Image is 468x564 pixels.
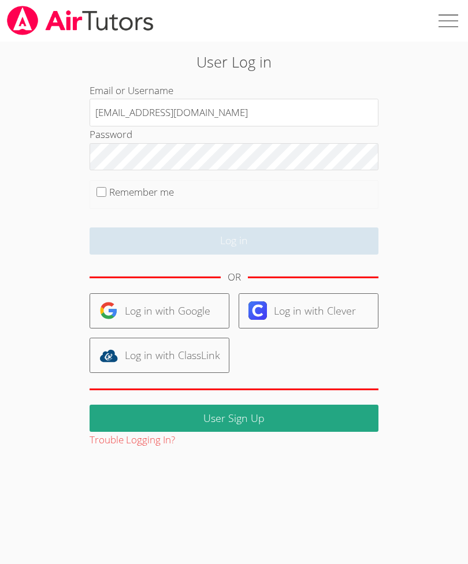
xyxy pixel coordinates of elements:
button: Trouble Logging In? [90,432,175,449]
img: clever-logo-6eab21bc6e7a338710f1a6ff85c0baf02591cd810cc4098c63d3a4b26e2feb20.svg [248,301,267,320]
img: airtutors_banner-c4298cdbf04f3fff15de1276eac7730deb9818008684d7c2e4769d2f7ddbe033.png [6,6,155,35]
a: Log in with ClassLink [90,338,229,373]
a: User Sign Up [90,405,378,432]
label: Password [90,128,132,141]
div: OR [228,269,241,286]
input: Log in [90,227,378,255]
img: classlink-logo-d6bb404cc1216ec64c9a2012d9dc4662098be43eaf13dc465df04b49fa7ab582.svg [99,346,118,365]
a: Log in with Clever [239,293,378,328]
img: google-logo-50288ca7cdecda66e5e0955fdab243c47b7ad437acaf1139b6f446037453330a.svg [99,301,118,320]
h2: User Log in [65,51,402,73]
label: Remember me [109,185,174,199]
a: Log in with Google [90,293,229,328]
label: Email or Username [90,84,173,97]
